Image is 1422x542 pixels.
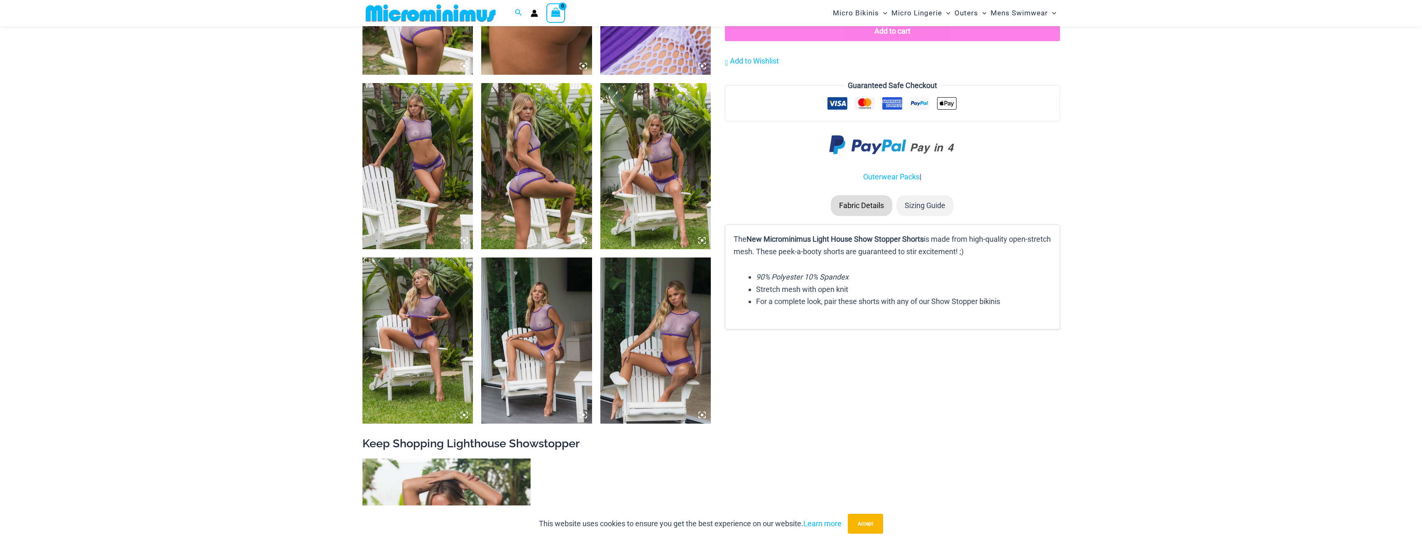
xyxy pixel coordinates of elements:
a: Learn more [803,519,842,528]
nav: Site Navigation [830,1,1060,25]
button: Accept [848,514,883,534]
span: Add to Wishlist [730,56,779,65]
img: Lighthouse Purples 3668 Crop Top 516 Short [600,258,711,424]
span: Menu Toggle [942,2,950,24]
legend: Guaranteed Safe Checkout [844,79,940,92]
em: 90% Polyester 10% Spandex [756,272,849,281]
li: Sizing Guide [896,195,954,216]
img: Lighthouse Purples 3668 Crop Top 516 Short [362,83,473,249]
p: The is made from high-quality open-stretch mesh. These peek-a-booty shorts are guaranteed to stir... [734,233,1051,258]
a: OutersMenu ToggleMenu Toggle [952,2,989,24]
img: Lighthouse Purples 3668 Crop Top 516 Short [481,83,592,249]
span: Menu Toggle [978,2,986,24]
p: | [725,171,1060,183]
a: Search icon link [515,8,522,18]
span: Micro Bikinis [833,2,879,24]
img: Lighthouse Purples 3668 Crop Top 516 Short [362,258,473,424]
span: Menu Toggle [879,2,887,24]
a: Account icon link [531,10,538,17]
img: Lighthouse Purples 3668 Crop Top 516 Short [600,83,711,249]
li: Fabric Details [831,195,892,216]
a: Micro LingerieMenu ToggleMenu Toggle [889,2,952,24]
a: Outerwear Packs [863,172,920,181]
a: Add to Wishlist [725,55,779,67]
h2: Keep Shopping Lighthouse Showstopper [362,436,1060,451]
span: Mens Swimwear [991,2,1048,24]
li: For a complete look, pair these shorts with any of our Show Stopper bikinis [756,295,1051,308]
a: Mens SwimwearMenu ToggleMenu Toggle [989,2,1058,24]
p: This website uses cookies to ensure you get the best experience on our website. [539,517,842,530]
img: MM SHOP LOGO FLAT [362,4,499,22]
span: Outers [955,2,978,24]
span: Menu Toggle [1048,2,1056,24]
b: New Microminimus Light House Show Stopper Shorts [746,235,924,243]
button: Add to cart [725,21,1060,41]
span: Micro Lingerie [891,2,942,24]
a: Micro BikinisMenu ToggleMenu Toggle [831,2,889,24]
img: Lighthouse Purples 3668 Crop Top 516 Short [481,258,592,424]
li: Stretch mesh with open knit [756,283,1051,296]
a: View Shopping Cart, empty [546,3,565,22]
